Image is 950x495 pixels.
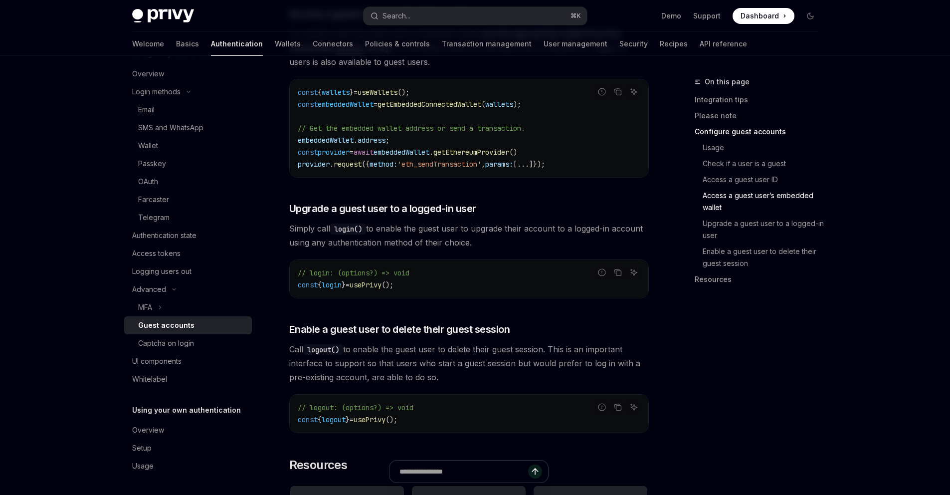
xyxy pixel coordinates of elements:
span: method: [370,160,397,169]
a: Authentication [211,32,263,56]
span: [ [513,160,517,169]
span: ({ [362,160,370,169]
a: Access a guest user’s embedded wallet [695,188,826,216]
div: Usage [132,460,154,472]
span: wallets [485,100,513,109]
a: Wallet [124,137,252,155]
button: Toggle Login methods section [124,83,252,101]
div: Overview [132,68,164,80]
button: Open search [364,7,587,25]
a: Policies & controls [365,32,430,56]
span: () [509,148,517,157]
span: getEthereumProvider [433,148,509,157]
span: provider [318,148,350,157]
a: Welcome [132,32,164,56]
span: getEmbeddedConnectedWallet [378,100,481,109]
span: request [334,160,362,169]
div: SMS and WhatsApp [138,122,203,134]
a: API reference [700,32,747,56]
div: UI components [132,355,182,367]
a: Setup [124,439,252,457]
span: embeddedWallet [298,136,354,145]
a: Connectors [313,32,353,56]
img: dark logo [132,9,194,23]
a: Logging users out [124,262,252,280]
span: { [318,88,322,97]
span: // login: (options?) => void [298,268,409,277]
button: Copy the contents from the code block [611,401,624,414]
a: SMS and WhatsApp [124,119,252,137]
div: Captcha on login [138,337,194,349]
button: Toggle MFA section [124,298,252,316]
button: Ask AI [627,85,640,98]
span: useWallets [358,88,397,97]
span: const [298,88,318,97]
a: Authentication state [124,227,252,245]
button: Copy the contents from the code block [611,85,624,98]
div: Passkey [138,158,166,170]
span: (); [381,280,393,289]
span: (); [385,415,397,424]
div: MFA [138,301,152,313]
button: Report incorrect code [595,85,608,98]
button: Ask AI [627,266,640,279]
span: Resources [289,457,348,473]
a: Dashboard [733,8,794,24]
span: ); [513,100,521,109]
span: Simply call to enable the guest user to upgrade their account to a logged-in account using any au... [289,222,649,249]
span: // Get the embedded wallet address or send a transaction. [298,124,525,133]
a: Recipes [660,32,688,56]
div: Guest accounts [138,319,194,331]
span: address [358,136,385,145]
span: On this page [705,76,750,88]
div: Login methods [132,86,181,98]
span: . [429,148,433,157]
span: wallets [322,88,350,97]
a: Enable a guest user to delete their guest session [695,244,826,271]
span: const [298,148,318,157]
span: ... [517,160,529,169]
a: Telegram [124,209,252,227]
button: Toggle dark mode [802,8,818,24]
span: . [354,136,358,145]
div: Email [138,104,155,116]
div: Setup [132,442,152,454]
a: User management [544,32,607,56]
div: Search... [382,10,410,22]
a: Captcha on login [124,334,252,352]
a: OAuth [124,173,252,191]
a: Please note [695,108,826,124]
a: UI components [124,352,252,370]
div: OAuth [138,176,158,188]
span: await [354,148,374,157]
span: { [318,280,322,289]
span: } [346,415,350,424]
a: Access tokens [124,245,252,262]
div: Telegram [138,212,170,224]
button: Toggle Advanced section [124,280,252,298]
input: Ask a question... [399,461,528,483]
a: Overview [124,421,252,439]
div: Logging users out [132,265,191,277]
h5: Using your own authentication [132,404,241,416]
span: provider [298,160,330,169]
span: = [350,148,354,157]
a: Transaction management [442,32,532,56]
a: Usage [124,457,252,475]
span: = [374,100,378,109]
a: Usage [695,140,826,156]
span: . [330,160,334,169]
span: } [350,88,354,97]
button: Send message [528,465,542,479]
div: Wallet [138,140,158,152]
span: } [342,280,346,289]
span: const [298,280,318,289]
a: Check if a user is a guest [695,156,826,172]
a: Overview [124,65,252,83]
a: Access a guest user ID [695,172,826,188]
div: Farcaster [138,194,169,206]
span: Dashboard [741,11,779,21]
span: { [318,415,322,424]
a: Basics [176,32,199,56]
span: ]}); [529,160,545,169]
